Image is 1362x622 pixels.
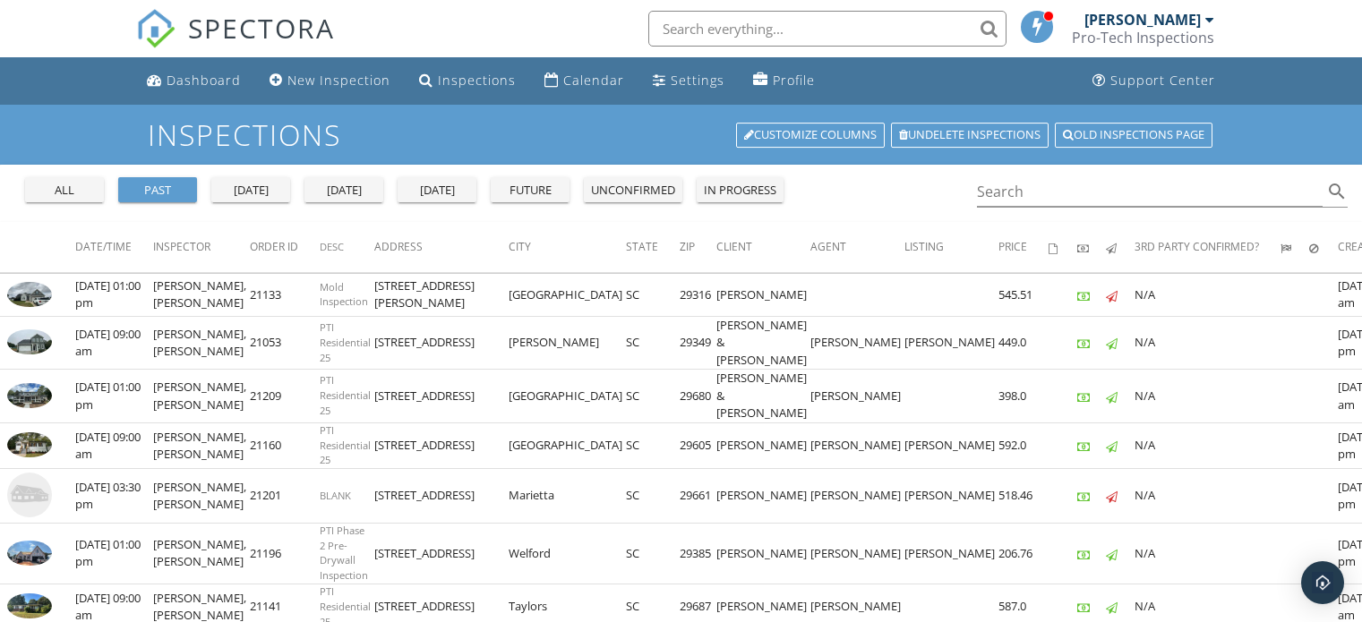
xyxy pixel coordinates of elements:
[1049,222,1077,272] th: Agreements signed: Not sorted.
[1135,316,1281,370] td: N/A
[680,370,716,423] td: 29680
[810,239,846,254] span: Agent
[563,72,624,89] div: Calendar
[438,72,516,89] div: Inspections
[7,329,52,354] img: 9495499%2Fcover_photos%2Frm9jXkZI9uDCOX54N3vu%2Fsmall.jpg
[904,239,944,254] span: Listing
[250,222,320,272] th: Order ID: Not sorted.
[153,273,250,316] td: [PERSON_NAME], [PERSON_NAME]
[509,239,531,254] span: City
[153,469,250,524] td: [PERSON_NAME], [PERSON_NAME]
[626,239,658,254] span: State
[1135,239,1259,254] span: 3rd Party Confirmed?
[136,24,335,62] a: SPECTORA
[509,222,626,272] th: City: Not sorted.
[716,222,810,272] th: Client: Not sorted.
[626,316,680,370] td: SC
[405,182,469,200] div: [DATE]
[904,316,998,370] td: [PERSON_NAME]
[1135,523,1281,584] td: N/A
[646,64,732,98] a: Settings
[7,282,52,307] img: 9522633%2Freports%2F04aaac45-87f0-44a8-88b8-544f66c4cd3f%2Fcover_photos%2FKo3fhM6JuoVDzALw8cgn%2F...
[509,273,626,316] td: [GEOGRAPHIC_DATA]
[140,64,248,98] a: Dashboard
[626,469,680,524] td: SC
[904,422,998,468] td: [PERSON_NAME]
[716,273,810,316] td: [PERSON_NAME]
[320,280,368,309] span: Mold Inspection
[998,422,1049,468] td: 592.0
[1135,469,1281,524] td: N/A
[211,177,290,202] button: [DATE]
[167,72,241,89] div: Dashboard
[75,370,153,423] td: [DATE] 01:00 pm
[148,119,1214,150] h1: Inspections
[75,422,153,468] td: [DATE] 09:00 am
[75,469,153,524] td: [DATE] 03:30 pm
[736,123,885,148] a: Customize Columns
[998,239,1027,254] span: Price
[250,273,320,316] td: 21133
[75,523,153,584] td: [DATE] 01:00 pm
[287,72,390,89] div: New Inspection
[75,239,132,254] span: Date/Time
[1055,123,1212,148] a: Old inspections page
[153,222,250,272] th: Inspector: Not sorted.
[716,523,810,584] td: [PERSON_NAME]
[810,469,904,524] td: [PERSON_NAME]
[1309,222,1338,272] th: Canceled: Not sorted.
[118,177,197,202] button: past
[680,523,716,584] td: 29385
[998,469,1049,524] td: 518.46
[75,316,153,370] td: [DATE] 09:00 am
[626,370,680,423] td: SC
[320,489,351,502] span: BLANK
[998,370,1049,423] td: 398.0
[374,222,509,272] th: Address: Not sorted.
[584,177,682,202] button: unconfirmed
[188,9,335,47] span: SPECTORA
[262,64,398,98] a: New Inspection
[75,222,153,272] th: Date/Time: Not sorted.
[153,523,250,584] td: [PERSON_NAME], [PERSON_NAME]
[1301,561,1344,604] div: Open Intercom Messenger
[904,222,998,272] th: Listing: Not sorted.
[374,239,423,254] span: Address
[7,473,52,517] img: house-placeholder-square-ca63347ab8c70e15b013bc22427d3df0f7f082c62ce06d78aee8ec4e70df452f.jpg
[136,9,176,48] img: The Best Home Inspection Software - Spectora
[680,239,695,254] span: Zip
[810,316,904,370] td: [PERSON_NAME]
[1077,222,1106,272] th: Paid: Not sorted.
[746,64,822,98] a: Profile
[977,177,1323,207] input: Search
[1135,422,1281,468] td: N/A
[704,182,776,200] div: in progress
[312,182,376,200] div: [DATE]
[7,383,52,408] img: 9556329%2Fcover_photos%2FNGfKJKzBmWFwFuTkl8JY%2Fsmall.jpg
[680,222,716,272] th: Zip: Not sorted.
[25,177,104,202] button: all
[680,273,716,316] td: 29316
[7,432,52,457] img: 9541442%2Fcover_photos%2F8stH7bv2Y50K7xpC59Fm%2Fsmall.jpg
[250,239,298,254] span: Order ID
[1135,222,1281,272] th: 3rd Party Confirmed?: Not sorted.
[1110,72,1215,89] div: Support Center
[998,523,1049,584] td: 206.76
[1072,29,1214,47] div: Pro-Tech Inspections
[491,177,570,202] button: future
[320,240,344,253] span: Desc
[998,316,1049,370] td: 449.0
[1085,64,1222,98] a: Support Center
[509,523,626,584] td: Welford
[1135,273,1281,316] td: N/A
[671,72,724,89] div: Settings
[626,273,680,316] td: SC
[374,370,509,423] td: [STREET_ADDRESS]
[7,541,52,566] img: 9550354%2Fcover_photos%2FWI9Iz0ijThdjFiko6fE3%2Fsmall.jpg
[320,423,371,467] span: PTI Residential 25
[680,422,716,468] td: 29605
[374,273,509,316] td: [STREET_ADDRESS][PERSON_NAME]
[398,177,476,202] button: [DATE]
[320,524,368,582] span: PTI Phase 2 Pre-Drywall Inspection
[509,316,626,370] td: [PERSON_NAME]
